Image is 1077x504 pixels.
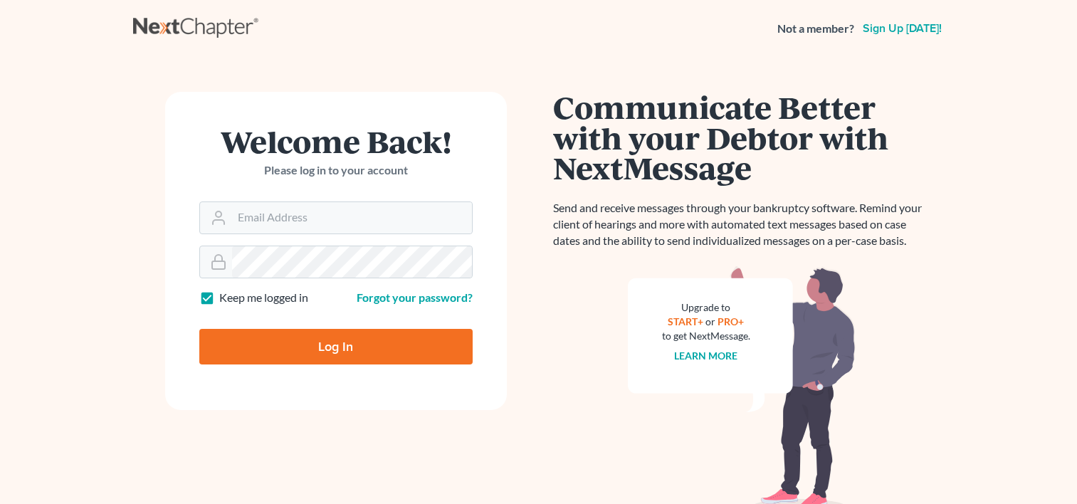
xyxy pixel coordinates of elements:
[199,329,473,364] input: Log In
[553,200,930,249] p: Send and receive messages through your bankruptcy software. Remind your client of hearings and mo...
[662,300,750,315] div: Upgrade to
[718,315,744,327] a: PRO+
[357,290,473,304] a: Forgot your password?
[219,290,308,306] label: Keep me logged in
[668,315,703,327] a: START+
[199,126,473,157] h1: Welcome Back!
[777,21,854,37] strong: Not a member?
[232,202,472,233] input: Email Address
[199,162,473,179] p: Please log in to your account
[860,23,945,34] a: Sign up [DATE]!
[662,329,750,343] div: to get NextMessage.
[553,92,930,183] h1: Communicate Better with your Debtor with NextMessage
[705,315,715,327] span: or
[674,350,737,362] a: Learn more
